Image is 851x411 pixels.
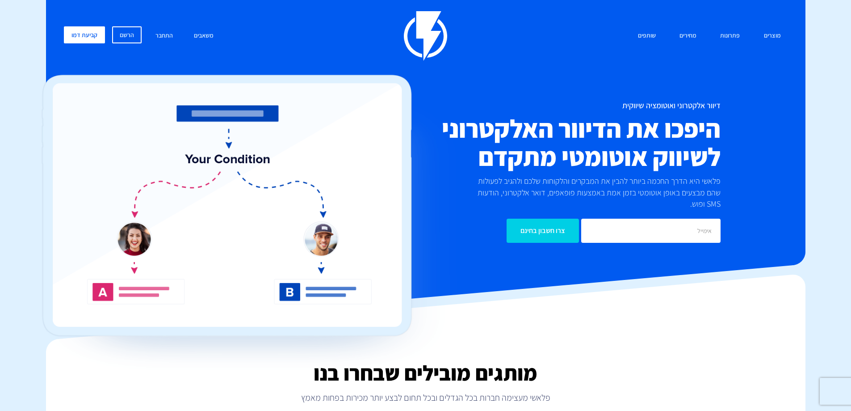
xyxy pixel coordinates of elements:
p: פלאשי היא הדרך החכמה ביותר להבין את המבקרים והלקוחות שלכם ולהגיב לפעולות שהם מבצעים באופן אוטומטי... [462,175,721,210]
a: משאבים [187,26,220,46]
h1: דיוור אלקטרוני ואוטומציה שיווקית [372,101,721,110]
a: שותפים [631,26,662,46]
a: מחירים [673,26,703,46]
input: צרו חשבון בחינם [507,219,579,243]
a: התחבר [149,26,180,46]
a: מוצרים [757,26,788,46]
h2: היפכו את הדיוור האלקטרוני לשיווק אוטומטי מתקדם [372,114,721,171]
a: קביעת דמו [64,26,105,43]
input: אימייל [581,219,721,243]
a: הרשם [112,26,142,43]
h2: מותגים מובילים שבחרו בנו [46,361,805,385]
p: פלאשי מעצימה חברות בכל הגדלים ובכל תחום לבצע יותר מכירות בפחות מאמץ [46,391,805,404]
a: פתרונות [713,26,746,46]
